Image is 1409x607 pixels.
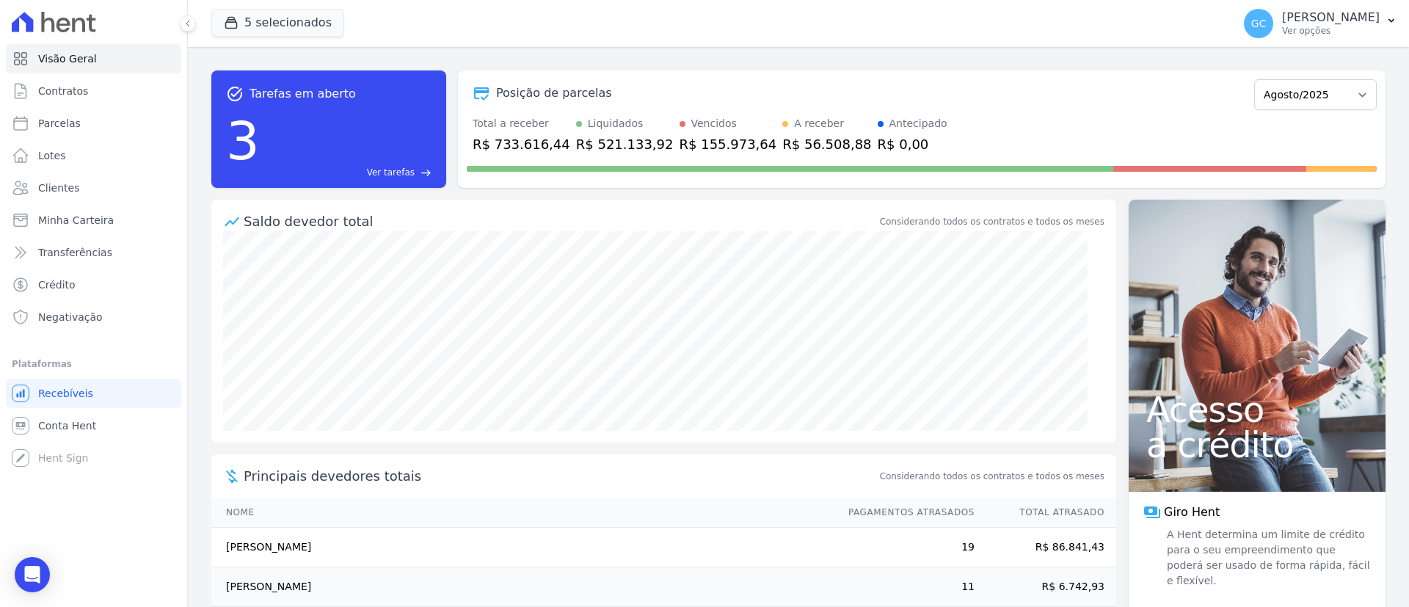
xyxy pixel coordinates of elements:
span: Minha Carteira [38,213,114,228]
th: Total Atrasado [975,498,1116,528]
div: R$ 733.616,44 [473,134,570,154]
div: R$ 0,00 [878,134,947,154]
th: Pagamentos Atrasados [834,498,975,528]
span: Clientes [38,181,79,195]
a: Visão Geral [6,44,181,73]
span: Tarefas em aberto [250,85,356,103]
div: Open Intercom Messenger [15,557,50,592]
th: Nome [211,498,834,528]
p: [PERSON_NAME] [1282,10,1380,25]
a: Parcelas [6,109,181,138]
span: Transferências [38,245,112,260]
a: Crédito [6,270,181,299]
span: Considerando todos os contratos e todos os meses [880,470,1104,483]
span: Parcelas [38,116,81,131]
span: Contratos [38,84,88,98]
span: Giro Hent [1164,504,1220,521]
button: GC [PERSON_NAME] Ver opções [1232,3,1409,44]
a: Negativação [6,302,181,332]
a: Contratos [6,76,181,106]
a: Lotes [6,141,181,170]
span: Principais devedores totais [244,466,877,486]
p: Ver opções [1282,25,1380,37]
td: [PERSON_NAME] [211,528,834,567]
a: Conta Hent [6,411,181,440]
td: R$ 86.841,43 [975,528,1116,567]
div: Total a receber [473,116,570,131]
div: Posição de parcelas [496,84,612,102]
span: A Hent determina um limite de crédito para o seu empreendimento que poderá ser usado de forma ráp... [1164,527,1371,589]
div: Vencidos [691,116,737,131]
div: R$ 155.973,64 [680,134,777,154]
button: 5 selecionados [211,9,344,37]
div: Antecipado [889,116,947,131]
a: Minha Carteira [6,206,181,235]
td: 11 [834,567,975,607]
div: Plataformas [12,355,175,373]
td: [PERSON_NAME] [211,567,834,607]
div: A receber [794,116,844,131]
a: Recebíveis [6,379,181,408]
span: Ver tarefas [367,166,415,179]
div: R$ 521.133,92 [576,134,674,154]
div: Liquidados [588,116,644,131]
div: Considerando todos os contratos e todos os meses [880,215,1104,228]
span: Acesso [1146,392,1368,427]
td: R$ 6.742,93 [975,567,1116,607]
a: Transferências [6,238,181,267]
a: Clientes [6,173,181,203]
div: 3 [226,103,260,179]
span: Visão Geral [38,51,97,66]
td: 19 [834,528,975,567]
span: task_alt [226,85,244,103]
span: GC [1251,18,1267,29]
span: Crédito [38,277,76,292]
span: a crédito [1146,427,1368,462]
span: Lotes [38,148,66,163]
div: R$ 56.508,88 [782,134,871,154]
span: Recebíveis [38,386,93,401]
a: Ver tarefas east [266,166,432,179]
span: Conta Hent [38,418,96,433]
div: Saldo devedor total [244,211,877,231]
span: east [420,167,432,178]
span: Negativação [38,310,103,324]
